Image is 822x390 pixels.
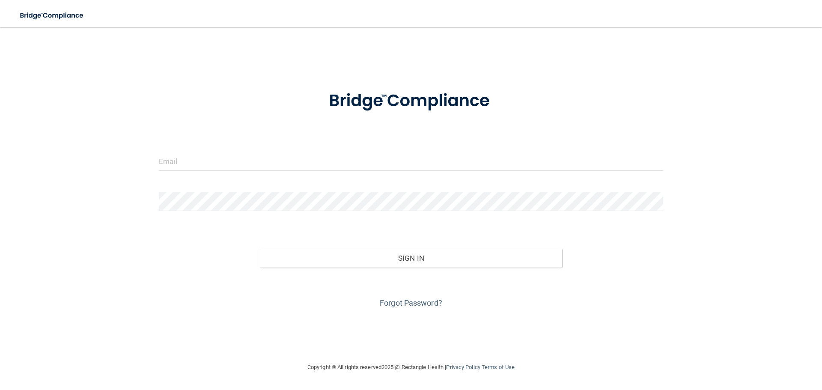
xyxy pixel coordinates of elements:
[255,354,567,381] div: Copyright © All rights reserved 2025 @ Rectangle Health | |
[13,7,92,24] img: bridge_compliance_login_screen.278c3ca4.svg
[482,364,515,370] a: Terms of Use
[159,152,663,171] input: Email
[446,364,480,370] a: Privacy Policy
[311,79,511,123] img: bridge_compliance_login_screen.278c3ca4.svg
[260,249,563,268] button: Sign In
[380,298,442,307] a: Forgot Password?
